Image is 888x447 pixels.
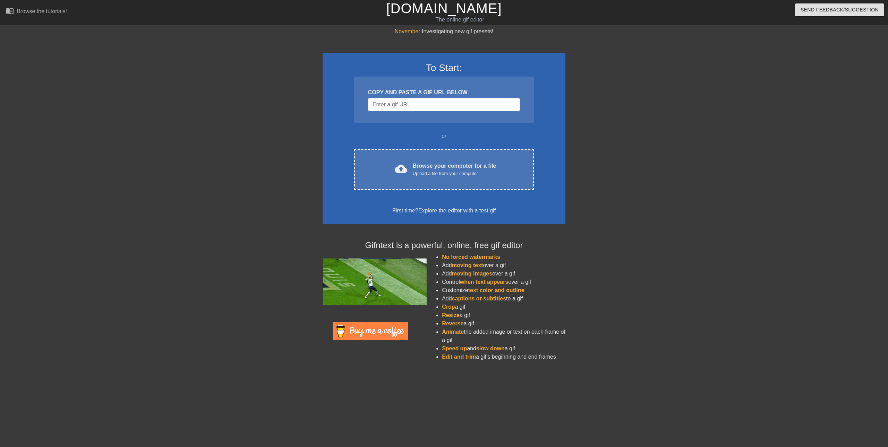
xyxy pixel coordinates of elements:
[395,163,407,175] span: cloud_upload
[442,270,565,278] li: Add over a gif
[418,208,496,213] a: Explore the editor with a test gif
[442,261,565,270] li: Add over a gif
[323,258,427,305] img: football_small.gif
[442,345,467,351] span: Speed up
[442,304,455,310] span: Crop
[468,287,524,293] span: text color and outline
[442,321,463,326] span: Reverse
[368,88,520,97] div: COPY AND PASTE A GIF URL BELOW
[460,279,509,285] span: when text appears
[442,354,476,360] span: Edit and trim
[442,353,565,361] li: a gif's beginning and end frames
[368,98,520,111] input: Username
[323,27,565,36] div: Investigating new gif presets!
[442,344,565,353] li: and a gif
[323,240,565,251] h4: Gifntext is a powerful, online, free gif editor
[452,262,483,268] span: moving text
[801,6,879,14] span: Send Feedback/Suggestion
[442,329,464,335] span: Animate
[452,296,506,301] span: captions or subtitles
[386,1,502,16] a: [DOMAIN_NAME]
[341,132,547,140] div: or
[6,7,14,15] span: menu_book
[332,207,556,215] div: First time?
[413,170,496,177] div: Upload a file from your computer
[452,271,492,277] span: moving images
[332,62,556,74] h3: To Start:
[442,254,500,260] span: No forced watermarks
[442,312,460,318] span: Resize
[333,322,408,340] img: Buy Me A Coffee
[442,311,565,319] li: a gif
[395,28,422,34] span: November:
[413,162,496,177] div: Browse your computer for a file
[442,286,565,295] li: Customize
[299,16,620,24] div: The online gif editor
[442,295,565,303] li: Add to a gif
[476,345,505,351] span: slow down
[795,3,884,16] button: Send Feedback/Suggestion
[442,328,565,344] li: the added image or text on each frame of a gif
[442,278,565,286] li: Control over a gif
[17,8,67,14] div: Browse the tutorials!
[6,7,67,17] a: Browse the tutorials!
[442,303,565,311] li: a gif
[442,319,565,328] li: a gif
